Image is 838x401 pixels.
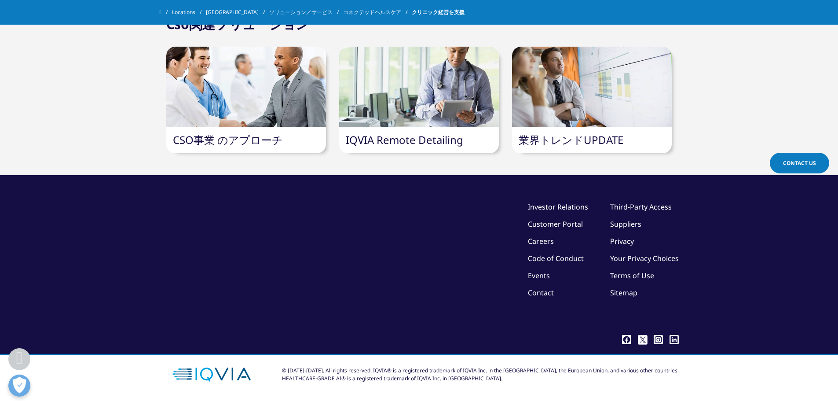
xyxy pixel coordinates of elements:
a: Code of Conduct [528,254,584,263]
a: Events [528,271,550,280]
a: コネクテッドヘルスケア [343,4,412,20]
a: Customer Portal [528,219,583,229]
button: 優先設定センターを開く [8,375,30,397]
a: [GEOGRAPHIC_DATA] [206,4,269,20]
a: Contact [528,288,554,298]
a: Investor Relations [528,202,588,212]
a: Privacy [610,236,634,246]
a: Locations [172,4,206,20]
a: Your Privacy Choices [610,254,679,263]
a: 業界トレンドUPDATE [519,132,623,147]
div: © [DATE]-[DATE]. All rights reserved. IQVIA® is a registered trademark of IQVIA Inc. in the [GEOG... [282,367,679,383]
a: CSO事業 のアプローチ [173,132,283,147]
a: IQVIA Remote Detailing [346,132,463,147]
a: Sitemap [610,288,637,298]
a: Contact Us [770,153,829,173]
span: クリニック経営を支援 [412,4,465,20]
a: Third-Party Access [610,202,672,212]
a: Careers [528,236,554,246]
a: Terms of Use [610,271,654,280]
span: Contact Us [783,159,816,167]
a: ソリューション／サービス [269,4,343,20]
a: Suppliers [610,219,641,229]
